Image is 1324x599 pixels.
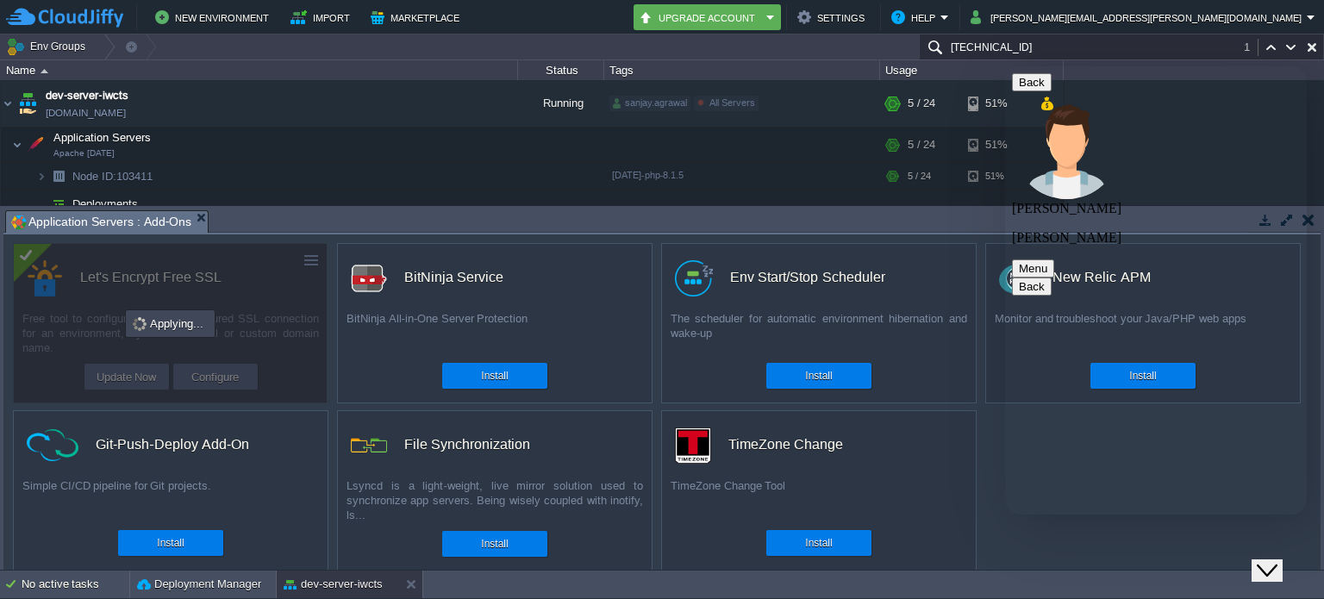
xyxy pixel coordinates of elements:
[47,163,71,190] img: AMDAwAAAACH5BAEAAAAALAAAAAABAAEAAAICRAEAOw==
[1,80,15,127] img: AMDAwAAAACH5BAEAAAAALAAAAAABAAEAAAICRAEAOw==
[96,427,249,463] div: Git-Push-Deploy Add-On
[6,34,91,59] button: Env Groups
[481,535,508,552] button: Install
[52,130,153,145] span: Application Servers
[908,128,935,162] div: 5 / 24
[908,163,931,190] div: 5 / 24
[519,60,603,80] div: Status
[46,104,126,122] a: [DOMAIN_NAME]
[971,7,1307,28] button: [PERSON_NAME][EMAIL_ADDRESS][PERSON_NAME][DOMAIN_NAME]
[41,69,48,73] img: AMDAwAAAACH5BAEAAAAALAAAAAABAAEAAAICRAEAOw==
[404,259,503,296] div: BitNinja Service
[709,97,755,108] span: All Servers
[27,429,78,461] img: ci-cd-icon.png
[71,169,155,184] span: 103411
[728,427,843,463] div: TimeZone Change
[730,259,885,296] div: Env Start/Stop Scheduler
[12,128,22,162] img: AMDAwAAAACH5BAEAAAAALAAAAAABAAEAAAICRAEAOw==
[284,576,383,593] button: dev-server-iwcts
[46,87,128,104] a: dev-server-iwcts
[675,427,711,464] img: timezone-logo.png
[968,80,1024,127] div: 51%
[36,190,47,217] img: AMDAwAAAACH5BAEAAAAALAAAAAABAAEAAAICRAEAOw==
[612,170,684,180] span: [DATE]-php-8.1.5
[908,80,935,127] div: 5 / 24
[797,7,870,28] button: Settings
[805,367,832,384] button: Install
[338,478,652,522] div: Lsyncd is a light-weight, live mirror solution used to synchronize app servers. Being wisely coup...
[518,80,604,127] div: Running
[986,311,1300,354] div: Monitor and troubleshoot your Java/PHP web apps
[662,311,976,354] div: The scheduler for automatic environment hibernation and wake-up
[72,170,116,183] span: Node ID:
[1252,530,1307,582] iframe: chat widget
[157,534,184,552] button: Install
[609,96,690,111] div: sanjay.agrawal
[52,131,153,144] a: Application ServersApache [DATE]
[675,260,713,296] img: logo.png
[891,7,940,28] button: Help
[662,478,976,521] div: TimeZone Change Tool
[53,148,115,159] span: Apache [DATE]
[805,534,832,552] button: Install
[1005,66,1307,515] iframe: chat widget
[2,60,517,80] div: Name
[47,190,71,217] img: AMDAwAAAACH5BAEAAAAALAAAAAABAAEAAAICRAEAOw==
[968,128,1024,162] div: 51%
[22,571,129,598] div: No active tasks
[23,128,47,162] img: AMDAwAAAACH5BAEAAAAALAAAAAABAAEAAAICRAEAOw==
[351,427,387,464] img: icon.png
[968,163,1024,190] div: 51%
[36,163,47,190] img: AMDAwAAAACH5BAEAAAAALAAAAAABAAEAAAICRAEAOw==
[137,576,261,593] button: Deployment Manager
[16,80,40,127] img: AMDAwAAAACH5BAEAAAAALAAAAAABAAEAAAICRAEAOw==
[605,60,879,80] div: Tags
[128,312,213,335] div: Applying...
[1244,39,1258,56] div: 1
[71,197,141,211] a: Deployments
[14,478,328,521] div: Simple CI/CD pipeline for Git projects.
[155,7,274,28] button: New Environment
[11,211,191,233] span: Application Servers : Add-Ons
[639,7,761,28] button: Upgrade Account
[404,427,530,463] div: File Synchronization
[881,60,1063,80] div: Usage
[71,169,155,184] a: Node ID:103411
[481,367,508,384] button: Install
[351,260,387,296] img: logo.png
[999,260,1035,296] img: newrelic_70x70.png
[338,311,652,354] div: BitNinja All-in-One Server Protection
[6,7,123,28] img: CloudJiffy
[371,7,465,28] button: Marketplace
[290,7,355,28] button: Import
